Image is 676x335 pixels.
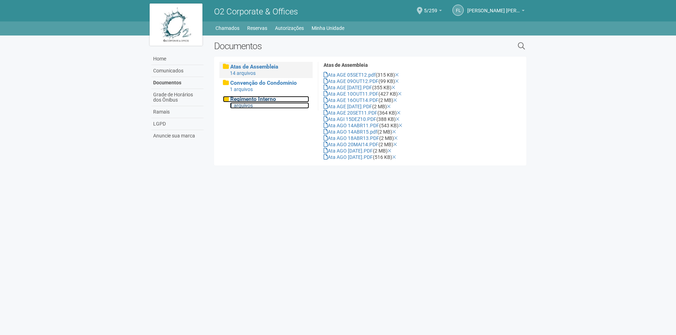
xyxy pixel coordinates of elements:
[230,102,309,109] div: 1 arquivos
[230,70,309,76] div: 14 arquivos
[324,84,521,91] div: (355 KB)
[424,9,442,14] a: 5/259
[388,148,392,154] a: Excluir
[151,53,204,65] a: Home
[214,41,445,51] h2: Documentos
[223,96,309,109] a: Regimento Interno 1 arquivos
[324,91,378,97] a: Ata AGE 10OUT11.PDF
[324,110,377,116] a: Ata AGE 20SET11.PDF
[395,78,399,84] a: Excluir
[324,116,376,122] a: Ata AGI 15DEZ10.PDF
[324,129,377,135] a: Ata AGO 14ABR15.pdf
[312,23,344,33] a: Minha Unidade
[393,97,397,103] a: Excluir
[424,1,437,13] span: 5/259
[151,89,204,106] a: Grade de Horários dos Ônibus
[324,78,378,84] a: Ata AGE 09OUT12.PDF
[324,154,521,160] div: (516 KB)
[230,96,276,102] span: Regimento Interno
[396,116,400,122] a: Excluir
[467,1,520,13] span: FABIANO LEITÃO MIGUEIS
[214,7,298,17] span: O2 Corporate & Offices
[230,86,309,92] div: 1 arquivos
[467,9,525,14] a: [PERSON_NAME] [PERSON_NAME]
[150,4,202,46] img: logo.jpg
[151,77,204,89] a: Documentos
[230,64,278,70] span: Atas de Assembleia
[392,154,396,160] a: Excluir
[324,154,373,160] a: Ata AGO [DATE].PDF
[324,148,521,154] div: (2 MB)
[223,80,309,92] a: Convenção do Condomínio 1 arquivos
[324,135,521,141] div: (2 MB)
[392,129,396,135] a: Excluir
[324,110,521,116] div: (364 KB)
[324,72,376,78] a: Ata AGE 05SET12.pdf
[395,72,399,78] a: Excluir
[324,104,372,109] a: Ata AGE [DATE].PDF
[324,122,521,129] div: (543 KB)
[324,148,373,154] a: Ata AGO [DATE].PDF
[324,62,368,68] strong: Atas de Assembleia
[151,118,204,130] a: LGPD
[324,97,378,103] a: Ata AGE 16OUT14.PDF
[324,141,521,148] div: (2 MB)
[275,23,304,33] a: Autorizações
[324,85,372,90] a: Ata AGE [DATE].PDF
[247,23,267,33] a: Reservas
[324,103,521,110] div: (2 MB)
[394,135,398,141] a: Excluir
[397,110,401,116] a: Excluir
[324,135,379,141] a: Ata AGO 18ABR13.PDF
[151,65,204,77] a: Comunicados
[399,123,402,128] a: Excluir
[324,97,521,103] div: (2 MB)
[324,72,521,78] div: (315 KB)
[324,78,521,84] div: (99 KB)
[151,130,204,142] a: Anuncie sua marca
[398,91,402,97] a: Excluir
[324,129,521,135] div: (2 MB)
[324,116,521,122] div: (388 KB)
[223,64,309,76] a: Atas de Assembleia 14 arquivos
[452,5,464,16] a: FL
[393,142,397,147] a: Excluir
[324,91,521,97] div: (427 KB)
[392,85,395,90] a: Excluir
[324,142,378,147] a: Ata AGO 20MAI14.PDF
[230,80,297,86] span: Convenção do Condomínio
[387,104,391,109] a: Excluir
[324,123,379,128] a: Ata AGO 14ABR11.PDF
[151,106,204,118] a: Ramais
[215,23,239,33] a: Chamados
